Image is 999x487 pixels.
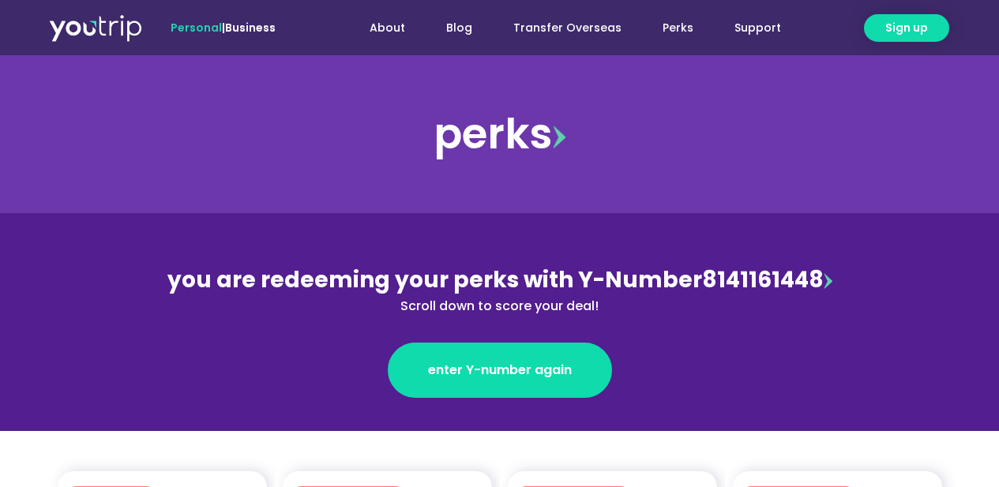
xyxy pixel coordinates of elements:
[493,13,642,43] a: Transfer Overseas
[426,13,493,43] a: Blog
[428,361,572,380] span: enter Y-number again
[167,264,702,295] span: you are redeeming your perks with Y-Number
[388,343,612,398] a: enter Y-number again
[885,20,928,36] span: Sign up
[714,13,802,43] a: Support
[318,13,802,43] nav: Menu
[642,13,714,43] a: Perks
[157,297,843,316] div: Scroll down to score your deal!
[225,20,276,36] a: Business
[157,264,843,316] div: 8141161448
[864,14,949,42] a: Sign up
[171,20,222,36] span: Personal
[349,13,426,43] a: About
[171,20,276,36] span: |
